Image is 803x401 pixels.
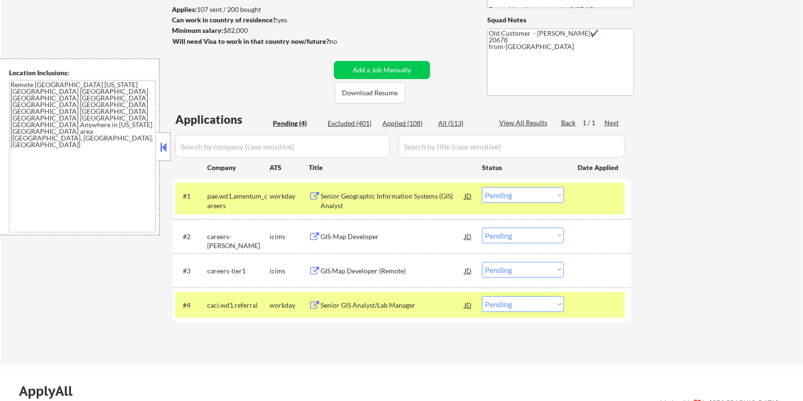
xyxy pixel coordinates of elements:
div: Back [561,118,576,128]
div: $82,000 [172,26,331,35]
div: JD [463,228,473,245]
div: Status [482,159,564,176]
div: Title [309,163,473,172]
div: Senior Geographic Information Systems (GIS) Analyst [321,191,464,210]
div: Applied (108) [382,119,430,128]
div: careers-[PERSON_NAME] [207,232,270,251]
div: GIS Map Developer (Remote) [321,266,464,276]
div: All (513) [438,119,486,128]
div: careers-tier1 [207,266,270,276]
div: Company [207,163,270,172]
div: no [330,37,357,46]
div: Next [604,118,620,128]
div: Applications [175,114,270,125]
div: workday [270,191,309,201]
input: Search by title (case sensitive) [399,135,625,158]
div: Squad Notes [487,15,634,25]
div: ApplyAll [19,383,83,399]
div: JD [463,296,473,313]
div: pae.wd1.amentum_careers [207,191,270,210]
button: Download Resume [335,82,405,103]
div: #2 [183,232,200,241]
div: Pending (4) [273,119,321,128]
div: Senior GIS Analyst/Lab Manager [321,301,464,310]
div: GIS-Map Developer [321,232,464,241]
div: Location Inclusions: [9,68,156,78]
div: JD [463,187,473,204]
div: #3 [183,266,200,276]
div: #1 [183,191,200,201]
div: JD [463,262,473,279]
button: Add a Job Manually [334,61,430,79]
div: Excluded (401) [328,119,375,128]
input: Search by company (case sensitive) [175,135,390,158]
div: icims [270,232,309,241]
div: icims [270,266,309,276]
div: #4 [183,301,200,310]
div: Date Applied [578,163,620,172]
div: 1 / 1 [582,118,604,128]
div: yes [172,15,328,25]
strong: Minimum salary: [172,26,223,34]
div: View All Results [499,118,550,128]
strong: Will need Visa to work in that country now/future?: [172,37,331,45]
div: ATS [270,163,309,172]
strong: Applies: [172,5,197,13]
div: 107 sent / 200 bought [172,5,331,14]
strong: Can work in country of residence?: [172,16,278,24]
div: caci.wd1.referral [207,301,270,310]
div: workday [270,301,309,310]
